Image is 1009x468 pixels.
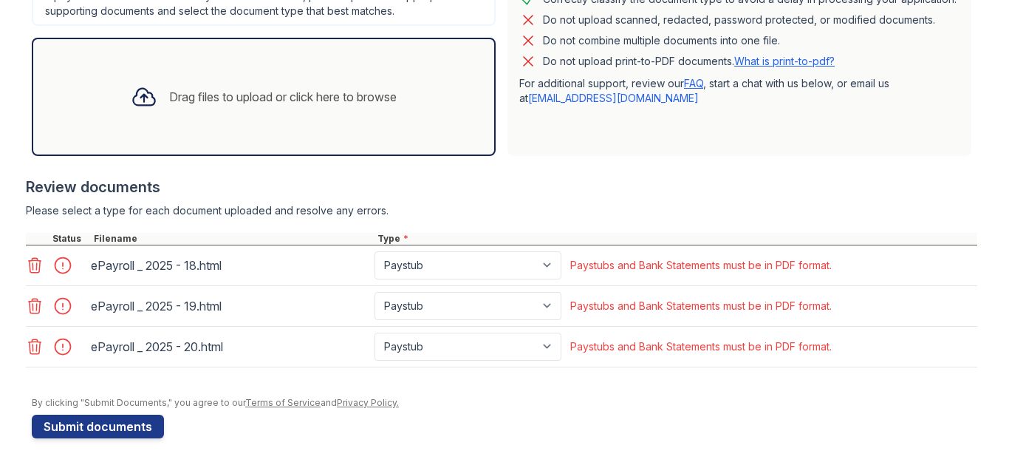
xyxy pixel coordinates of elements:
[528,92,699,104] a: [EMAIL_ADDRESS][DOMAIN_NAME]
[570,339,832,354] div: Paystubs and Bank Statements must be in PDF format.
[91,254,369,277] div: ePayroll _ 2025 - 18.html
[91,335,369,359] div: ePayroll _ 2025 - 20.html
[26,203,977,218] div: Please select a type for each document uploaded and resolve any errors.
[32,415,164,438] button: Submit documents
[32,397,977,409] div: By clicking "Submit Documents," you agree to our and
[734,55,835,67] a: What is print-to-pdf?
[374,233,977,245] div: Type
[543,54,835,69] p: Do not upload print-to-PDF documents.
[337,397,399,408] a: Privacy Policy.
[519,76,960,106] p: For additional support, review our , start a chat with us below, or email us at
[91,233,374,245] div: Filename
[91,294,369,318] div: ePayroll _ 2025 - 19.html
[49,233,91,245] div: Status
[570,299,832,313] div: Paystubs and Bank Statements must be in PDF format.
[245,397,321,408] a: Terms of Service
[169,88,397,106] div: Drag files to upload or click here to browse
[570,258,832,273] div: Paystubs and Bank Statements must be in PDF format.
[543,32,780,50] div: Do not combine multiple documents into one file.
[684,77,703,89] a: FAQ
[26,177,977,197] div: Review documents
[543,11,935,29] div: Do not upload scanned, redacted, password protected, or modified documents.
